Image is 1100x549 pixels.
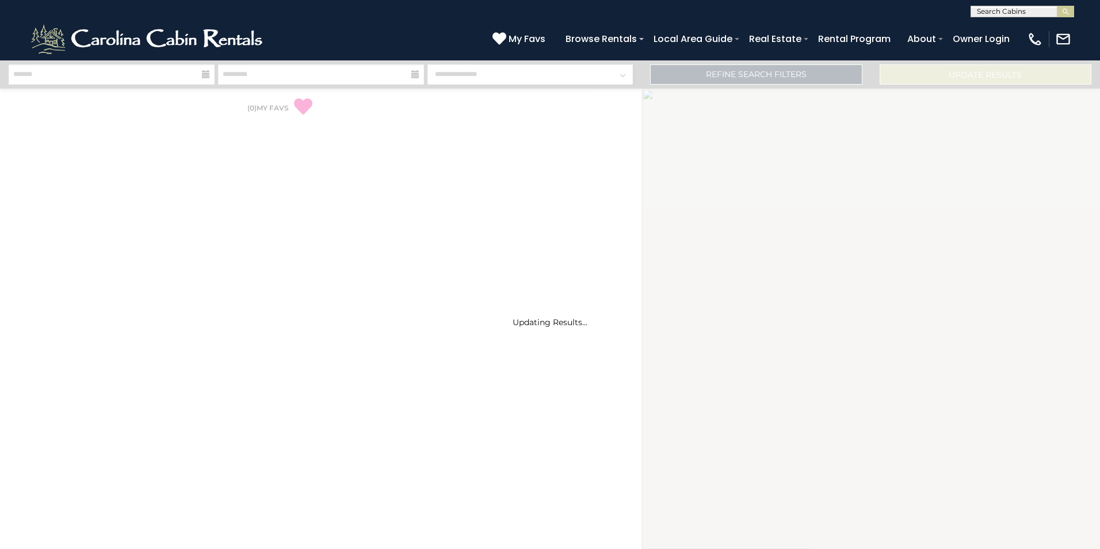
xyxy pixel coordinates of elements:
a: My Favs [492,32,548,47]
span: My Favs [509,32,545,46]
a: Owner Login [947,29,1015,49]
a: Local Area Guide [648,29,738,49]
a: Rental Program [812,29,896,49]
img: mail-regular-white.png [1055,31,1071,47]
a: Real Estate [743,29,807,49]
img: phone-regular-white.png [1027,31,1043,47]
img: White-1-2.png [29,22,268,56]
a: Browse Rentals [560,29,643,49]
a: About [902,29,942,49]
